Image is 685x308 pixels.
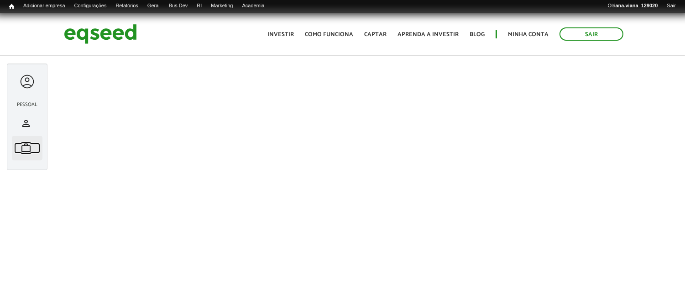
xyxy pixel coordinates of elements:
a: person [14,118,40,129]
a: Como funciona [305,32,353,37]
li: Meu perfil [12,111,42,136]
a: Configurações [70,2,111,10]
strong: ana.viana_129020 [616,3,658,8]
a: Relatórios [111,2,142,10]
a: Blog [470,32,485,37]
a: Sair [560,27,623,41]
span: Início [9,3,14,10]
a: Bus Dev [164,2,193,10]
a: Oláana.viana_129020 [603,2,663,10]
a: Academia [238,2,269,10]
a: Adicionar empresa [19,2,70,10]
a: Início [5,2,19,11]
a: RI [192,2,206,10]
a: work [14,143,40,154]
h2: Pessoal [12,102,42,107]
a: Marketing [206,2,237,10]
a: Minha conta [508,32,549,37]
a: Captar [364,32,387,37]
a: Sair [662,2,680,10]
a: Geral [143,2,164,10]
span: work [21,143,31,154]
span: person [21,118,31,129]
a: Aprenda a investir [397,32,459,37]
a: Expandir menu [19,73,36,90]
a: Investir [267,32,294,37]
img: EqSeed [64,22,137,46]
li: Meu portfólio [12,136,42,160]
